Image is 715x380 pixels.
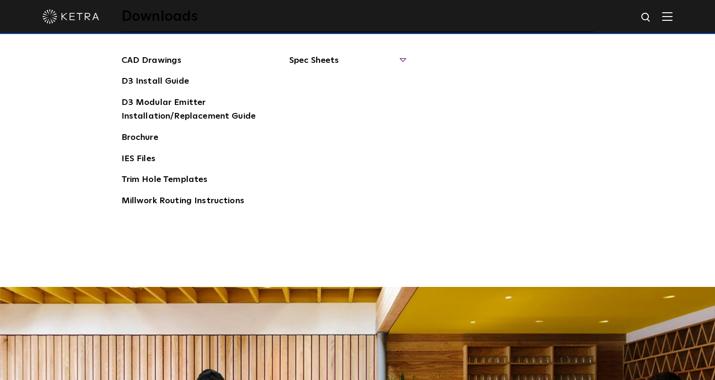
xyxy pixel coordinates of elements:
span: Spec Sheets [289,54,405,75]
img: Hamburger%20Nav.svg [662,12,672,21]
a: D3 Modular Emitter Installation/Replacement Guide [121,96,263,125]
a: D3 Install Guide [121,75,189,90]
a: CAD Drawings [121,54,182,69]
a: Trim Hole Templates [121,173,208,188]
a: IES Files [121,152,155,167]
a: Brochure [121,131,158,146]
img: ketra-logo-2019-white [43,9,99,24]
img: search icon [640,12,652,24]
a: Millwork Routing Instructions [121,194,244,209]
